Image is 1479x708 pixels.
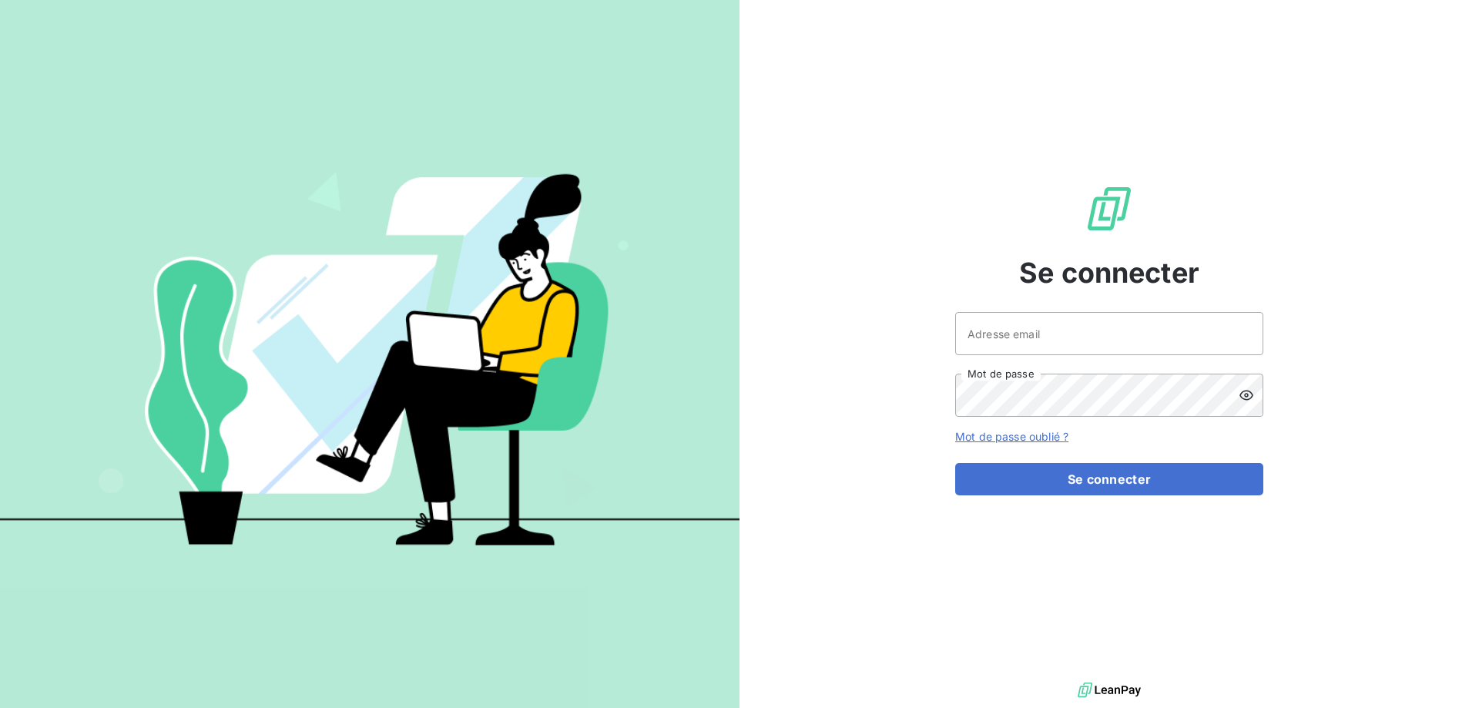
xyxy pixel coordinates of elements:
[955,463,1263,495] button: Se connecter
[955,430,1068,443] a: Mot de passe oublié ?
[1085,184,1134,233] img: Logo LeanPay
[1078,679,1141,702] img: logo
[955,312,1263,355] input: placeholder
[1019,252,1199,294] span: Se connecter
